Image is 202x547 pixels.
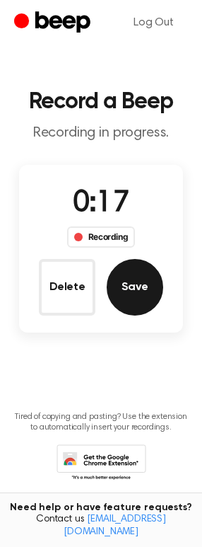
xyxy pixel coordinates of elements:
[67,226,136,248] div: Recording
[64,514,166,537] a: [EMAIL_ADDRESS][DOMAIN_NAME]
[107,259,163,316] button: Save Audio Record
[11,412,191,433] p: Tired of copying and pasting? Use the extension to automatically insert your recordings.
[119,6,188,40] a: Log Out
[8,514,194,539] span: Contact us
[11,125,191,142] p: Recording in progress.
[11,91,191,113] h1: Record a Beep
[14,9,94,37] a: Beep
[73,189,129,219] span: 0:17
[39,259,95,316] button: Delete Audio Record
